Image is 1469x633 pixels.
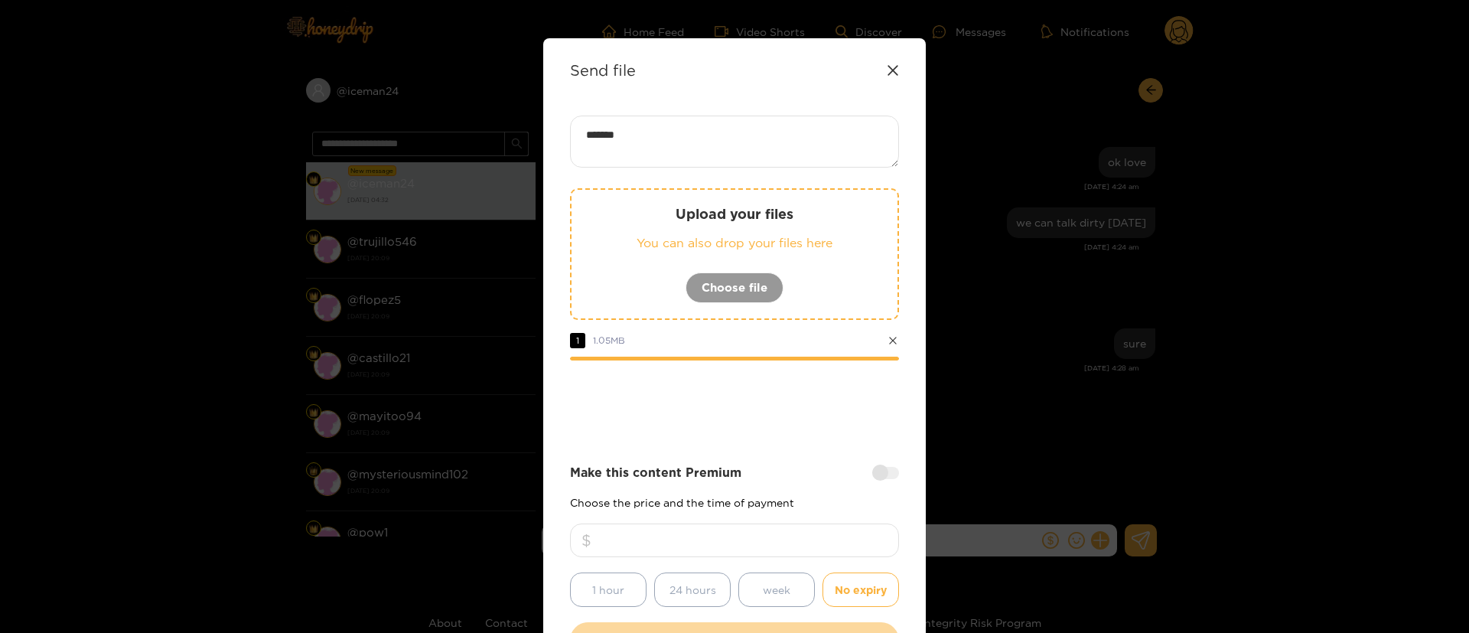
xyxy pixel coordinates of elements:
[686,272,783,303] button: Choose file
[822,573,899,607] button: No expiry
[593,335,625,345] span: 1.05 MB
[835,581,887,599] span: No expiry
[570,497,899,508] p: Choose the price and the time of payment
[763,581,790,599] span: week
[738,573,815,607] button: week
[570,61,636,79] strong: Send file
[602,234,867,252] p: You can also drop your files here
[654,573,731,607] button: 24 hours
[602,205,867,223] p: Upload your files
[570,464,741,481] strong: Make this content Premium
[570,573,647,607] button: 1 hour
[592,581,624,599] span: 1 hour
[570,333,585,348] span: 1
[669,581,716,599] span: 24 hours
